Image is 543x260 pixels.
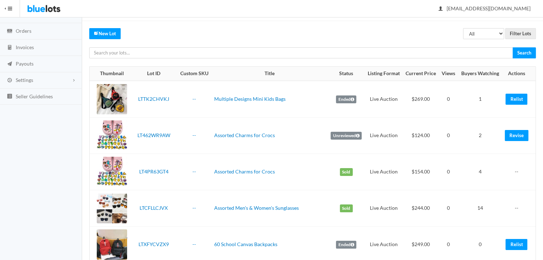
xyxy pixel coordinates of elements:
[214,132,275,138] a: Assorted Charms for Crocs
[506,239,527,250] a: Relist
[502,67,536,81] th: Actions
[340,168,353,176] label: Sold
[328,67,364,81] th: Status
[16,93,53,99] span: Seller Guidelines
[140,205,168,211] a: LTCFLLCJVX
[458,154,502,190] td: 4
[6,77,13,84] ion-icon: cog
[139,168,169,175] a: LT4PR63GT4
[214,168,275,175] a: Assorted Charms for Crocs
[89,47,513,58] input: Search your lots...
[439,67,458,81] th: Views
[16,28,31,34] span: Orders
[214,205,299,211] a: Assorted Men's & Women's Sunglasses
[139,241,169,247] a: LTXFYCVZX9
[214,241,277,247] a: 60 School Canvas Backpacks
[403,190,439,227] td: $244.00
[6,61,13,68] ion-icon: paper plane
[16,11,36,17] span: Auctions
[439,5,531,11] span: [EMAIL_ADDRESS][DOMAIN_NAME]
[364,154,402,190] td: Live Auction
[177,67,211,81] th: Custom SKU
[192,241,196,247] a: --
[458,67,502,81] th: Buyers Watching
[137,132,170,138] a: LT462WR9AW
[458,81,502,118] td: 1
[94,31,99,35] ion-icon: create
[16,77,33,83] span: Settings
[192,168,196,175] a: --
[403,118,439,154] td: $124.00
[403,81,439,118] td: $269.00
[16,61,34,67] span: Payouts
[336,241,356,249] label: Ended
[192,205,196,211] a: --
[403,154,439,190] td: $154.00
[364,67,402,81] th: Listing Format
[505,28,536,39] input: Filter Lots
[138,96,169,102] a: LTTK2CHVKJ
[336,95,356,103] label: Ended
[506,94,527,105] a: Relist
[502,154,536,190] td: --
[340,204,353,212] label: Sold
[16,44,34,50] span: Invoices
[502,190,536,227] td: --
[513,47,536,58] input: Search
[130,67,177,81] th: Lot ID
[439,190,458,227] td: 0
[439,118,458,154] td: 0
[437,6,444,12] ion-icon: person
[403,67,439,81] th: Current Price
[331,132,362,140] label: Unreviewed
[505,130,528,141] a: Revise
[192,96,196,102] a: --
[6,45,13,51] ion-icon: calculator
[364,190,402,227] td: Live Auction
[192,132,196,138] a: --
[439,154,458,190] td: 0
[6,93,13,100] ion-icon: list box
[211,67,328,81] th: Title
[89,28,121,39] a: createNew Lot
[439,81,458,118] td: 0
[6,12,13,19] ion-icon: flash
[364,118,402,154] td: Live Auction
[90,67,130,81] th: Thumbnail
[458,118,502,154] td: 2
[214,96,286,102] a: Multiple Designs Mini Kids Bags
[6,28,13,35] ion-icon: cash
[364,81,402,118] td: Live Auction
[458,190,502,227] td: 14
